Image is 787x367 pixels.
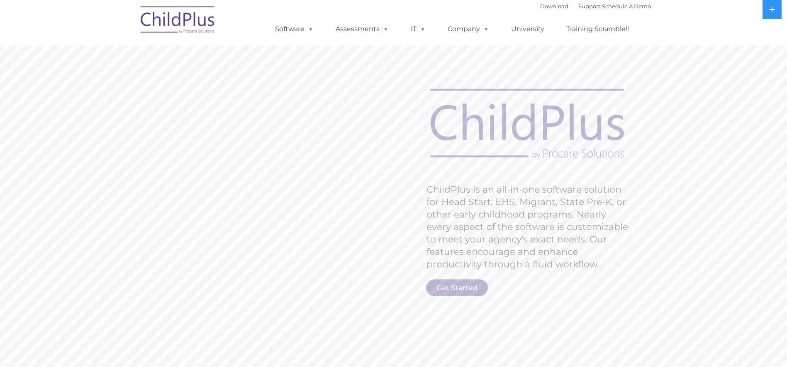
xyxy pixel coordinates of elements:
font: | [540,3,651,10]
a: Training Scramble!! [558,21,637,37]
a: Schedule A Demo [602,3,651,10]
a: Company [439,21,497,37]
a: University [503,21,553,37]
img: ChildPlus by Procare Solutions [136,0,219,42]
a: IT [402,21,434,37]
a: Assessments [327,21,397,37]
a: Get Started [426,279,488,296]
rs-layer: ChildPlus is an all-in-one software solution for Head Start, EHS, Migrant, State Pre-K, or other ... [426,183,632,271]
a: Download [540,3,568,10]
a: Software [267,21,322,37]
a: Support [578,3,600,10]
